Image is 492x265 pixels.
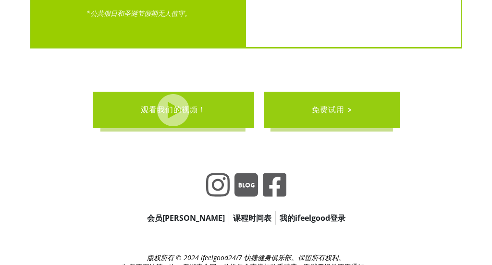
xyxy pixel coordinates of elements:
font: 我的ifeelgood登录 [280,213,345,223]
font: 免费试用 > [312,105,352,114]
font: 课程时间表 [233,213,271,223]
font: 版权所有 © 2024 ifeelgood24/7 快捷健身俱乐部。保留所有权利。 [147,253,345,262]
font: 观看我们的视频！ [141,105,206,114]
a: 免费试用 > [264,92,400,128]
font: 会员[PERSON_NAME] [147,213,225,223]
nav: apbct__label_id__gravity_form [83,211,409,225]
a: *公共假日和圣诞节假期无人值守。 [86,9,191,18]
a: 我的ifeelgood登录 [276,211,349,225]
a: 课程时间表 [229,211,275,225]
a: 会员[PERSON_NAME] [143,211,229,225]
a: 观看我们的视频！ [93,92,254,128]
